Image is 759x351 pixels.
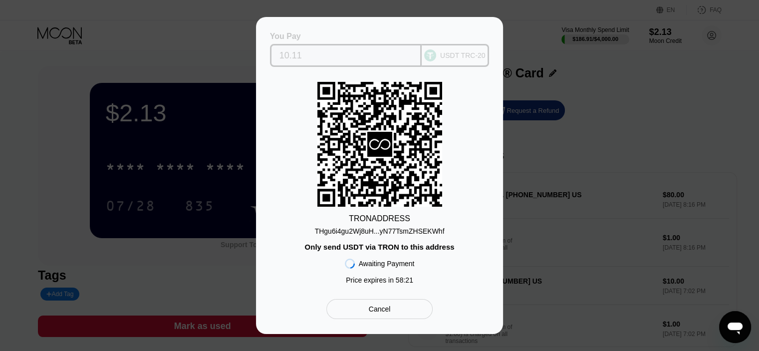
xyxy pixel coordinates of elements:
[396,276,413,284] span: 58 : 21
[349,214,410,223] div: TRON ADDRESS
[326,299,433,319] div: Cancel
[315,223,445,235] div: THgu6i4gu2Wj8uH...yN77TsmZHSEKWhf
[315,227,445,235] div: THgu6i4gu2Wj8uH...yN77TsmZHSEKWhf
[369,305,391,314] div: Cancel
[270,32,422,41] div: You Pay
[271,32,488,67] div: You PayUSDT TRC-20
[719,311,751,343] iframe: Кнопка запуска окна обмена сообщениями
[346,276,413,284] div: Price expires in
[304,243,454,251] div: Only send USDT via TRON to this address
[440,51,486,59] div: USDT TRC-20
[359,260,415,268] div: Awaiting Payment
